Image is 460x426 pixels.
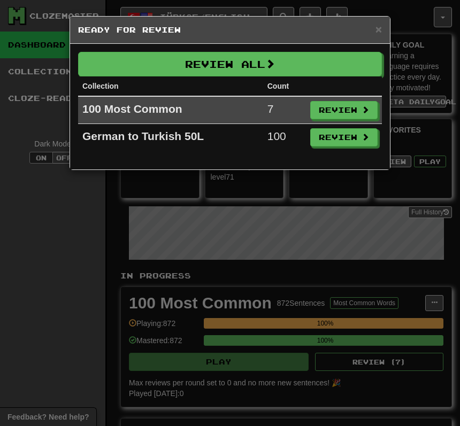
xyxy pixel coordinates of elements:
button: Review [310,101,378,119]
th: Count [263,76,306,96]
button: Review All [78,52,382,76]
h5: Ready for Review [78,25,382,35]
span: × [375,23,382,35]
td: German to Turkish 50L [78,124,263,151]
td: 100 [263,124,306,151]
button: Review [310,128,378,146]
th: Collection [78,76,263,96]
td: 100 Most Common [78,96,263,124]
button: Close [375,24,382,35]
td: 7 [263,96,306,124]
